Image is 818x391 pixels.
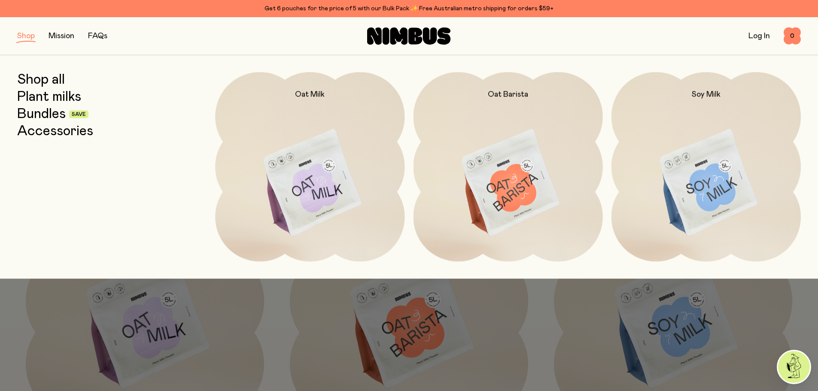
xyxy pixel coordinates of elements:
[778,351,810,383] img: agent
[488,89,528,100] h2: Oat Barista
[611,72,801,261] a: Soy Milk
[17,72,65,88] a: Shop all
[215,72,404,261] a: Oat Milk
[784,27,801,45] button: 0
[295,89,325,100] h2: Oat Milk
[748,32,770,40] a: Log In
[72,112,86,117] span: Save
[692,89,721,100] h2: Soy Milk
[17,106,66,122] a: Bundles
[49,32,74,40] a: Mission
[17,124,93,139] a: Accessories
[88,32,107,40] a: FAQs
[17,3,801,14] div: Get 6 pouches for the price of 5 with our Bulk Pack ✨ Free Australian metro shipping for orders $59+
[414,72,603,261] a: Oat Barista
[17,89,81,105] a: Plant milks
